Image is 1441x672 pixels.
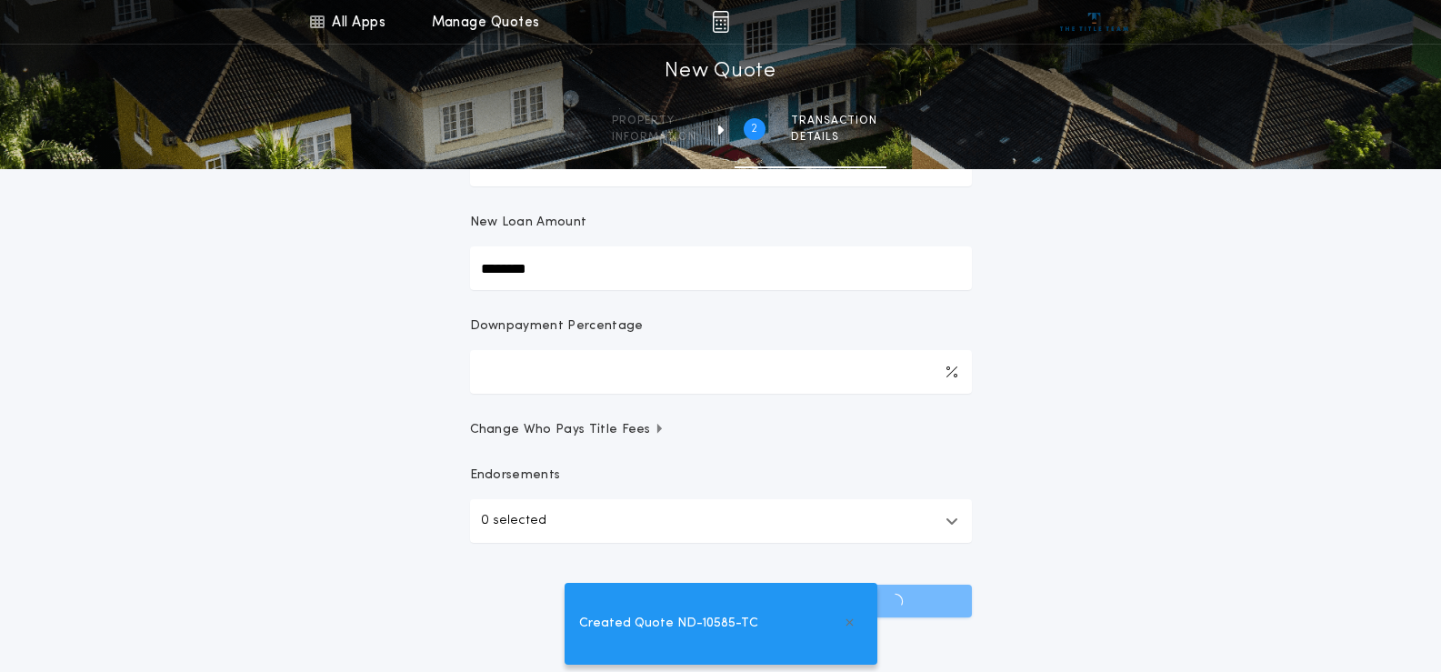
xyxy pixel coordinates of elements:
h2: 2 [751,122,757,136]
span: Property [612,114,696,128]
p: 0 selected [481,510,546,532]
img: vs-icon [1060,13,1128,31]
span: Change Who Pays Title Fees [470,421,665,439]
p: Endorsements [470,466,972,485]
input: Downpayment Percentage [470,350,972,394]
h1: New Quote [665,57,776,86]
span: information [612,130,696,145]
img: img [712,11,729,33]
button: Change Who Pays Title Fees [470,421,972,439]
button: 0 selected [470,499,972,543]
span: Transaction [791,114,877,128]
input: New Loan Amount [470,246,972,290]
span: Created Quote ND-10585-TC [579,614,758,634]
span: details [791,130,877,145]
p: Downpayment Percentage [470,317,644,336]
p: New Loan Amount [470,214,587,232]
